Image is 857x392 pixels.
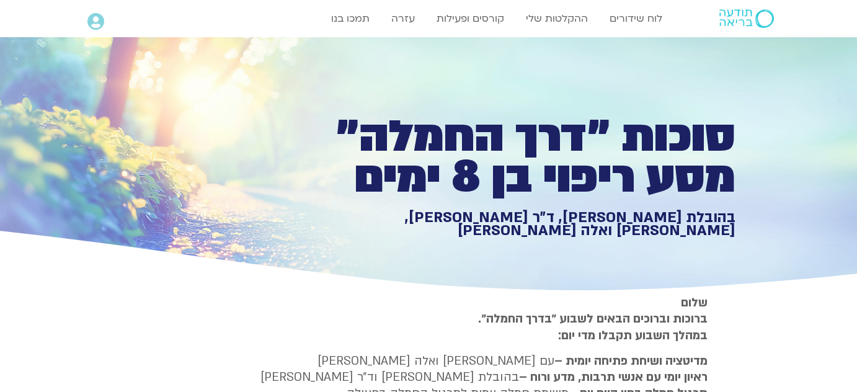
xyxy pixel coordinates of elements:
h1: סוכות ״דרך החמלה״ מסע ריפוי בן 8 ימים [306,117,735,198]
h1: בהובלת [PERSON_NAME], ד״ר [PERSON_NAME], [PERSON_NAME] ואלה [PERSON_NAME] [306,211,735,238]
a: קורסים ופעילות [430,7,510,30]
b: ראיון יומי עם אנשי תרבות, מדע ורוח – [519,369,708,385]
strong: ברוכות וברוכים הבאים לשבוע ״בדרך החמלה״. במהלך השבוע תקבלו מדי יום: [478,311,708,343]
a: תמכו בנו [325,7,376,30]
a: עזרה [385,7,421,30]
strong: שלום [681,295,708,311]
img: תודעה בריאה [719,9,774,28]
a: ההקלטות שלי [520,7,594,30]
strong: מדיטציה ושיחת פתיחה יומית – [554,353,708,369]
a: לוח שידורים [603,7,668,30]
